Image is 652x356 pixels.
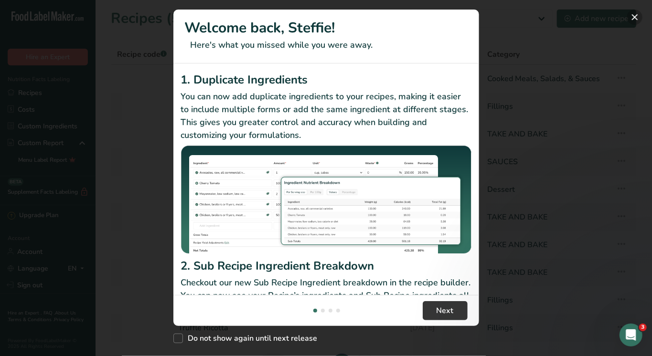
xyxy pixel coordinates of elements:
p: You can now add duplicate ingredients to your recipes, making it easier to include multiple forms... [181,90,471,142]
img: Duplicate Ingredients [181,146,471,254]
h2: 1. Duplicate Ingredients [181,71,471,88]
h2: 2. Sub Recipe Ingredient Breakdown [181,257,471,274]
p: Checkout our new Sub Recipe Ingredient breakdown in the recipe builder. You can now see your Reci... [181,276,471,315]
h1: Welcome back, Steffie! [185,17,468,39]
button: Next [423,301,468,320]
span: Next [437,305,454,316]
iframe: Intercom live chat [620,324,642,346]
p: Here's what you missed while you were away. [185,39,468,52]
span: Do not show again until next release [183,334,318,343]
span: 3 [639,324,647,331]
